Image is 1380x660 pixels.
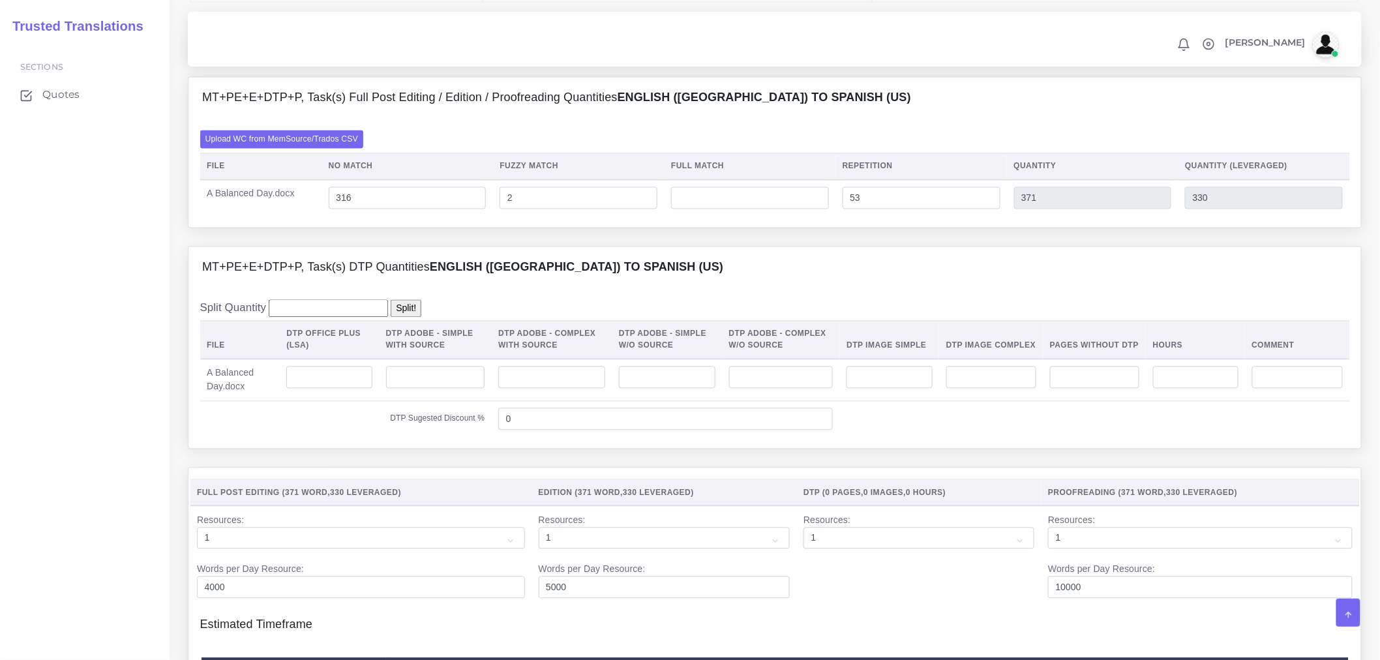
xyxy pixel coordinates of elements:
[1167,488,1235,498] span: 330 Leveraged
[578,488,620,498] span: 371 Word
[390,413,485,425] label: DTP Sugested Discount %
[492,321,612,359] th: DTP Adobe - Complex With Source
[1225,38,1306,47] span: [PERSON_NAME]
[1042,480,1360,507] th: Proofreading ( , )
[20,62,63,72] span: Sections
[391,300,421,318] input: Split!
[797,506,1042,605] td: Resources:
[379,321,492,359] th: DTP Adobe - Simple With Source
[1007,153,1178,180] th: Quantity
[200,300,267,316] label: Split Quantity
[200,153,322,180] th: File
[200,359,280,402] td: A Balanced Day.docx
[618,91,911,104] b: English ([GEOGRAPHIC_DATA]) TO Spanish (US)
[285,488,327,498] span: 371 Word
[1219,31,1343,57] a: [PERSON_NAME]avatar
[200,605,1350,633] h4: Estimated Timeframe
[1042,506,1360,605] td: Resources: Words per Day Resource:
[797,480,1042,507] th: DTP ( , , )
[3,16,143,37] a: Trusted Translations
[200,180,322,217] td: A Balanced Day.docx
[532,480,797,507] th: Edition ( , )
[826,488,862,498] span: 0 Pages
[190,480,532,507] th: Full Post Editing ( , )
[722,321,840,359] th: DTP Adobe - Complex W/O Source
[612,321,723,359] th: DTP Adobe - Simple W/O Source
[623,488,691,498] span: 330 Leveraged
[188,247,1361,289] div: MT+PE+E+DTP+P, Task(s) DTP QuantitiesEnglish ([GEOGRAPHIC_DATA]) TO Spanish (US)
[906,488,943,498] span: 0 Hours
[493,153,665,180] th: Fuzzy Match
[10,81,160,108] a: Quotes
[430,261,723,274] b: English ([GEOGRAPHIC_DATA]) TO Spanish (US)
[202,261,723,275] h4: MT+PE+E+DTP+P, Task(s) DTP Quantities
[330,488,398,498] span: 330 Leveraged
[188,78,1361,119] div: MT+PE+E+DTP+P, Task(s) Full Post Editing / Edition / Proofreading QuantitiesEnglish ([GEOGRAPHIC_...
[322,153,493,180] th: No Match
[1245,321,1349,359] th: Comment
[280,321,379,359] th: DTP Office Plus (LSA)
[939,321,1043,359] th: DTP Image Complex
[200,321,280,359] th: File
[200,130,364,148] label: Upload WC from MemSource/Trados CSV
[665,153,836,180] th: Full Match
[190,506,532,605] td: Resources: Words per Day Resource:
[835,153,1007,180] th: Repetition
[1178,153,1350,180] th: Quantity (Leveraged)
[202,91,911,106] h4: MT+PE+E+DTP+P, Task(s) Full Post Editing / Edition / Proofreading Quantities
[1122,488,1164,498] span: 371 Word
[42,87,80,102] span: Quotes
[188,288,1361,449] div: MT+PE+E+DTP+P, Task(s) DTP QuantitiesEnglish ([GEOGRAPHIC_DATA]) TO Spanish (US)
[840,321,940,359] th: DTP Image Simple
[1313,31,1339,57] img: avatar
[1146,321,1245,359] th: Hours
[863,488,903,498] span: 0 Images
[188,119,1361,228] div: MT+PE+E+DTP+P, Task(s) Full Post Editing / Edition / Proofreading QuantitiesEnglish ([GEOGRAPHIC_...
[1043,321,1147,359] th: Pages Without DTP
[3,18,143,34] h2: Trusted Translations
[532,506,797,605] td: Resources: Words per Day Resource:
